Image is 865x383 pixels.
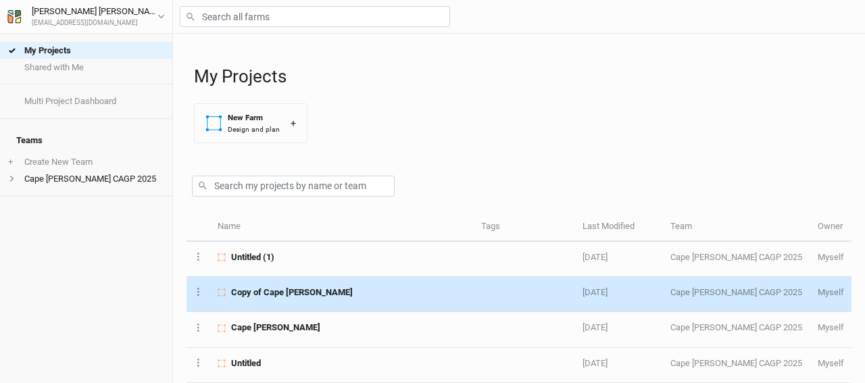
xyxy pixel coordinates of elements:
[818,252,844,262] span: jpw.chemist@gmail.com
[210,213,474,242] th: Name
[663,242,810,277] td: Cape [PERSON_NAME] CAGP 2025
[32,5,157,18] div: [PERSON_NAME] [PERSON_NAME]
[194,66,851,87] h1: My Projects
[818,358,844,368] span: jpw.chemist@gmail.com
[663,213,810,242] th: Team
[818,287,844,297] span: jpw.chemist@gmail.com
[192,176,395,197] input: Search my projects by name or team
[228,124,280,134] div: Design and plan
[583,287,608,297] span: Aug 15, 2025 4:14 PM
[231,286,353,299] span: Copy of Cape Floyd
[32,18,157,28] div: [EMAIL_ADDRESS][DOMAIN_NAME]
[663,312,810,347] td: Cape [PERSON_NAME] CAGP 2025
[8,157,13,168] span: +
[810,213,851,242] th: Owner
[231,322,320,334] span: Cape Floyd
[231,357,261,369] span: Untitled
[583,358,608,368] span: Aug 14, 2025 3:21 PM
[575,213,663,242] th: Last Modified
[194,103,307,143] button: New FarmDesign and plan+
[663,348,810,383] td: Cape [PERSON_NAME] CAGP 2025
[663,277,810,312] td: Cape [PERSON_NAME] CAGP 2025
[474,213,575,242] th: Tags
[818,322,844,332] span: jpw.chemist@gmail.com
[228,112,280,124] div: New Farm
[7,4,166,28] button: [PERSON_NAME] [PERSON_NAME][EMAIL_ADDRESS][DOMAIN_NAME]
[583,252,608,262] span: Aug 15, 2025 4:39 PM
[231,251,274,263] span: Untitled (1)
[180,6,450,27] input: Search all farms
[583,322,608,332] span: Aug 15, 2025 4:03 PM
[8,127,164,154] h4: Teams
[291,116,296,130] div: +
